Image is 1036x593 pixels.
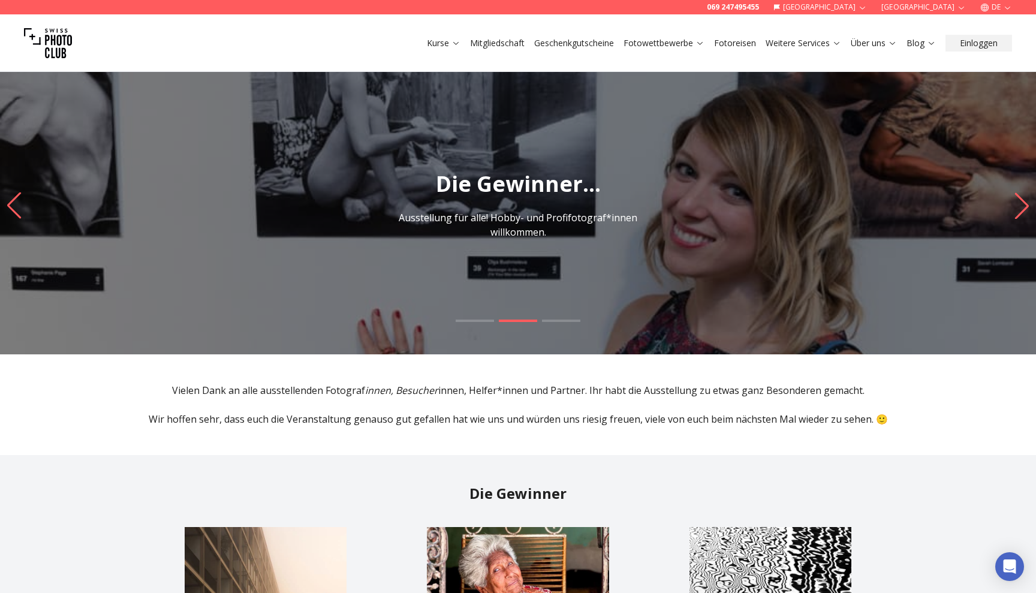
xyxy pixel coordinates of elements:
a: Mitgliedschaft [470,37,525,49]
button: Einloggen [945,35,1012,52]
button: Über uns [846,35,902,52]
button: Weitere Services [761,35,846,52]
div: Open Intercom Messenger [995,552,1024,581]
button: Kurse [422,35,465,52]
a: Weitere Services [766,37,841,49]
p: Wir hoffen sehr, dass euch die Veranstaltung genauso gut gefallen hat wie uns und würden uns ries... [144,412,892,426]
a: Geschenkgutscheine [534,37,614,49]
img: Swiss photo club [24,19,72,67]
a: Über uns [851,37,897,49]
a: Fotoreisen [714,37,756,49]
em: innen, Besucher [365,384,438,397]
a: Blog [907,37,936,49]
button: Mitgliedschaft [465,35,529,52]
button: Fotowettbewerbe [619,35,709,52]
button: Blog [902,35,941,52]
p: Vielen Dank an alle ausstellenden Fotograf innen, Helfer*innen und Partner. Ihr habt die Ausstell... [144,383,892,398]
button: Geschenkgutscheine [529,35,619,52]
a: Kurse [427,37,460,49]
p: Ausstellung für alle! Hobby- und Profifotograf*innen willkommen. [384,210,652,239]
h2: Die Gewinner [144,484,892,503]
a: 069 247495455 [707,2,759,12]
a: Fotowettbewerbe [624,37,704,49]
button: Fotoreisen [709,35,761,52]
